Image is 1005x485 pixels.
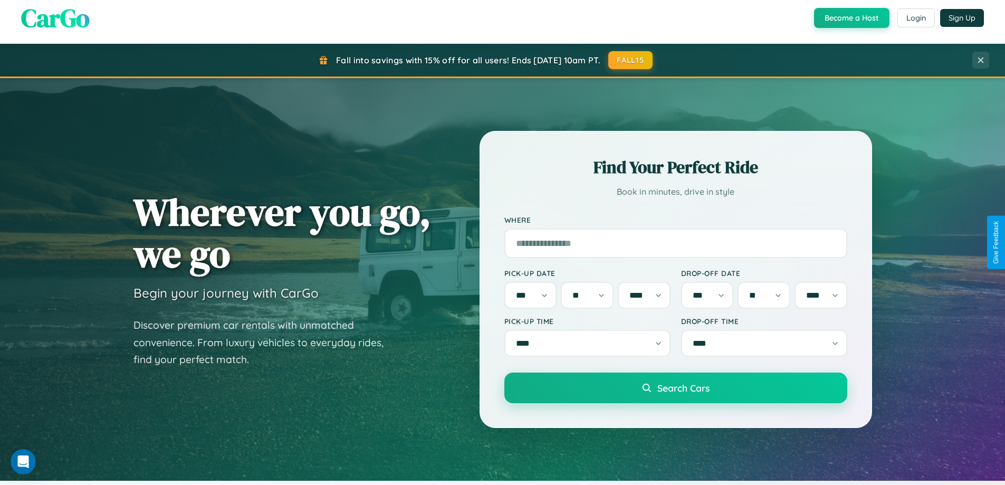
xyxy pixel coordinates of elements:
button: Search Cars [504,373,847,403]
span: Fall into savings with 15% off for all users! Ends [DATE] 10am PT. [336,55,600,65]
label: Pick-up Time [504,317,671,326]
span: Search Cars [657,382,710,394]
div: Give Feedback [992,221,1000,264]
label: Drop-off Time [681,317,847,326]
span: CarGo [21,1,90,35]
h3: Begin your journey with CarGo [133,285,319,301]
h1: Wherever you go, we go [133,191,431,274]
h2: Find Your Perfect Ride [504,156,847,179]
p: Discover premium car rentals with unmatched convenience. From luxury vehicles to everyday rides, ... [133,317,397,368]
button: FALL15 [608,51,653,69]
button: Become a Host [814,8,889,28]
label: Pick-up Date [504,269,671,278]
label: Drop-off Date [681,269,847,278]
label: Where [504,215,847,224]
button: Sign Up [940,9,984,27]
p: Book in minutes, drive in style [504,184,847,199]
button: Login [897,8,935,27]
iframe: Intercom live chat [11,449,36,474]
